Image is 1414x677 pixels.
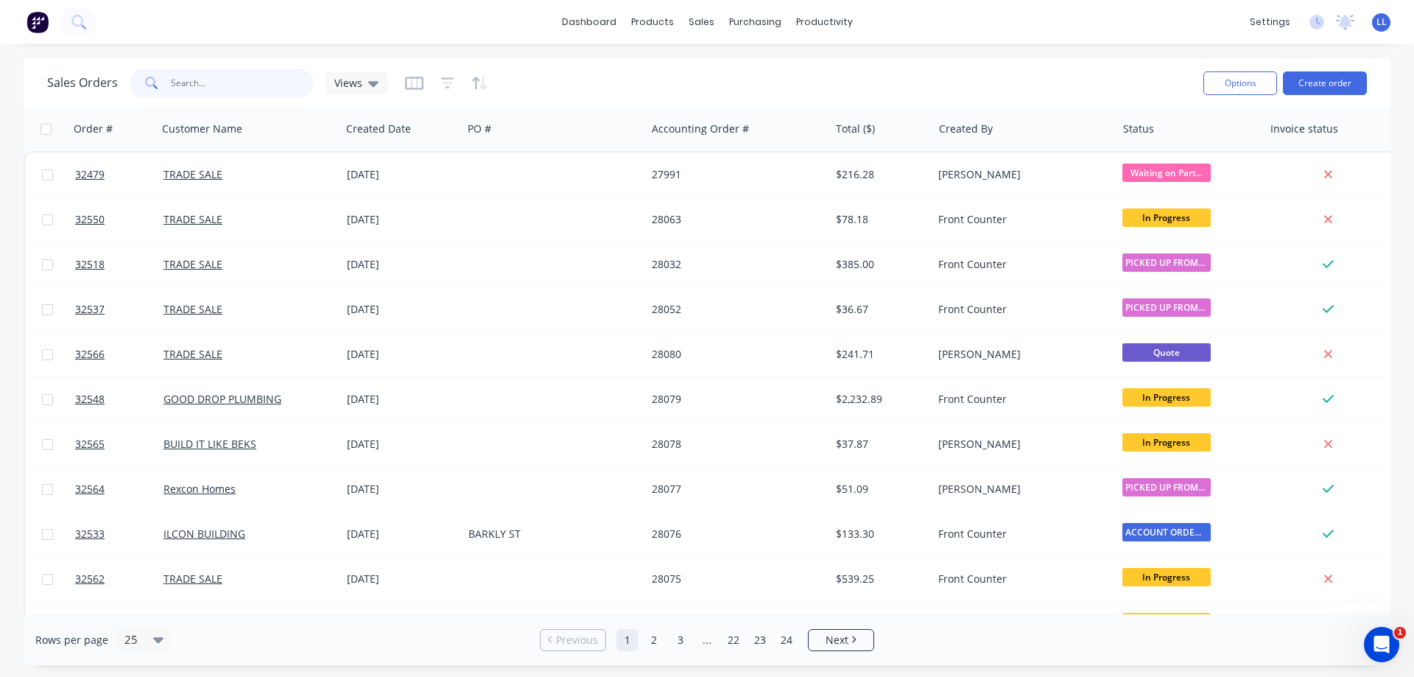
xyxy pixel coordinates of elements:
span: LL [1376,15,1387,29]
span: 32533 [75,527,105,541]
div: 28063 [652,212,815,227]
div: 28075 [652,572,815,586]
h1: Sales Orders [47,76,118,90]
a: dashboard [555,11,624,33]
a: ILCON BUILDING [163,527,245,541]
input: Search... [171,69,314,98]
span: 32537 [75,302,105,317]
div: $539.25 [836,572,922,586]
div: Customer Name [162,122,242,136]
div: [DATE] [347,392,457,407]
div: $78.18 [836,212,922,227]
a: GOOD DROP PLUMBING [163,392,281,406]
div: purchasing [722,11,789,33]
div: Created Date [346,122,411,136]
span: Rows per page [35,633,108,648]
a: TRADE SALE [163,572,222,586]
button: Create order [1283,71,1367,95]
a: Page 2 [643,629,665,651]
span: PICKED UP FROM ... [1122,253,1211,272]
div: [PERSON_NAME] [938,167,1102,182]
span: 32479 [75,167,105,182]
a: 32565 [75,422,163,466]
span: Waiting on Part... [1122,164,1211,182]
span: 32518 [75,257,105,272]
div: [DATE] [347,302,457,317]
a: 32518 [75,242,163,287]
div: PO # [468,122,491,136]
div: BARKLY ST [468,527,632,541]
img: Factory [27,11,49,33]
a: 32548 [75,377,163,421]
a: Page 1 is your current page [616,629,639,651]
div: 28076 [652,527,815,541]
div: Accounting Order # [652,122,749,136]
div: [PERSON_NAME] [938,347,1102,362]
span: 32566 [75,347,105,362]
div: $51.09 [836,482,922,497]
button: Options [1203,71,1277,95]
div: [DATE] [347,257,457,272]
a: TRADE SALE [163,212,222,226]
a: 32562 [75,557,163,601]
span: 32550 [75,212,105,227]
span: 32565 [75,437,105,452]
div: 28080 [652,347,815,362]
div: Order # [74,122,113,136]
div: 27991 [652,167,815,182]
div: [DATE] [347,167,457,182]
a: 32479 [75,152,163,197]
div: Front Counter [938,392,1102,407]
div: productivity [789,11,860,33]
a: 32563 [75,602,163,646]
a: Previous page [541,633,605,648]
span: Quote [1122,343,1211,362]
span: ACCOUNT ORDERS ... [1122,523,1211,541]
span: 32564 [75,482,105,497]
div: products [624,11,681,33]
div: Front Counter [938,302,1102,317]
a: Page 23 [749,629,771,651]
a: TRADE SALE [163,347,222,361]
a: 32533 [75,512,163,556]
div: settings [1242,11,1298,33]
div: Status [1123,122,1154,136]
div: Front Counter [938,527,1102,541]
div: [DATE] [347,572,457,586]
span: In Progress [1122,388,1211,407]
div: $133.30 [836,527,922,541]
div: Created By [939,122,993,136]
div: Invoice status [1270,122,1338,136]
div: 28078 [652,437,815,452]
span: In Progress [1122,208,1211,227]
div: $2,232.89 [836,392,922,407]
div: [DATE] [347,212,457,227]
span: PICKED UP FROM ... [1122,478,1211,497]
div: [DATE] [347,437,457,452]
div: [DATE] [347,347,457,362]
a: Page 3 [669,629,692,651]
a: TRADE SALE [163,302,222,316]
div: $36.67 [836,302,922,317]
span: 32548 [75,392,105,407]
span: 1 [1394,627,1406,639]
div: [DATE] [347,482,457,497]
div: Front Counter [938,257,1102,272]
div: Front Counter [938,572,1102,586]
div: 28052 [652,302,815,317]
div: [DATE] [347,527,457,541]
a: 32564 [75,467,163,511]
span: In Progress [1122,568,1211,586]
div: sales [681,11,722,33]
a: Next page [809,633,873,648]
div: Total ($) [836,122,875,136]
a: TRADE SALE [163,257,222,271]
span: 32562 [75,572,105,586]
a: Rexcon Homes [163,482,236,496]
div: $216.28 [836,167,922,182]
span: Next [826,633,848,648]
a: BUILD IT LIKE BEKS [163,437,256,451]
div: 28079 [652,392,815,407]
div: [PERSON_NAME] [938,482,1102,497]
a: 32550 [75,197,163,242]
